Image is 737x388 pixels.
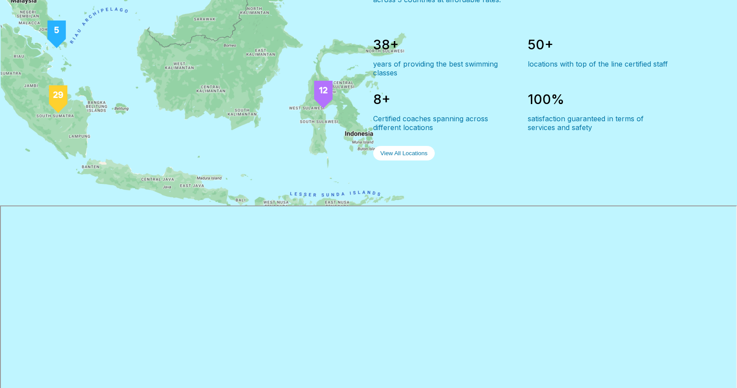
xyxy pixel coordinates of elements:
div: 38+ [373,37,514,52]
div: Certified coaches spanning across different locations [373,114,514,132]
div: satisfaction guaranteed in terms of services and safety [528,114,668,132]
div: 50+ [528,37,668,52]
div: 100% [528,91,668,107]
div: 8+ [373,91,514,107]
div: locations with top of the line certified staff [528,60,668,68]
div: years of providing the best swimming classes [373,60,514,77]
button: View All Locations [373,146,434,160]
